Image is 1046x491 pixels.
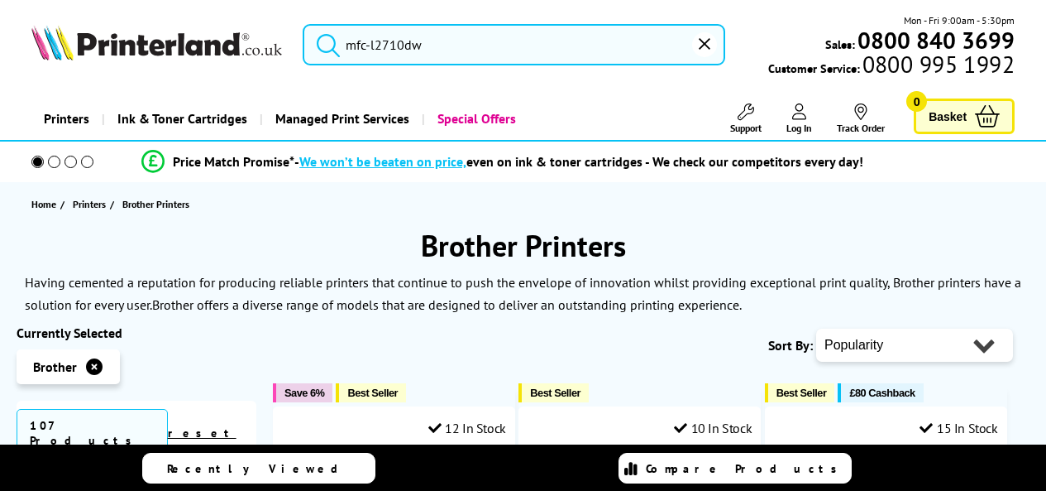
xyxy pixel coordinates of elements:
span: Price Match Promise* [173,153,294,170]
a: Log In [786,103,812,134]
li: modal_Promise [8,147,996,176]
span: 0800 995 1992 [860,56,1015,72]
a: Basket 0 [914,99,1015,134]
span: Customer Service: [768,56,1015,76]
img: Printerland Logo [31,25,282,60]
span: Compare Products [646,461,846,476]
a: reset filters [168,426,245,457]
button: Best Seller [518,383,589,402]
h1: Brother Printers [17,226,1029,265]
a: Managed Print Services [260,98,422,140]
span: Support [730,122,762,134]
button: Save 6% [273,383,332,402]
span: Printers [73,195,106,213]
div: Currently Selected [17,325,256,341]
span: Sales: [825,36,855,52]
a: Special Offers [422,98,528,140]
button: Best Seller [765,383,835,402]
a: 0800 840 3699 [855,32,1015,48]
b: 0800 840 3699 [857,25,1015,55]
span: Mon - Fri 9:00am - 5:30pm [904,12,1015,28]
span: Brother [33,359,77,375]
a: Support [730,103,762,134]
input: Sea [303,24,725,65]
a: Printerland Logo [31,25,282,64]
div: 10 In Stock [674,420,752,436]
span: 0 [906,91,927,112]
a: Track Order [837,103,885,134]
div: 12 In Stock [428,420,506,436]
a: Compare Products [619,453,852,484]
a: Home [31,195,60,213]
span: We won’t be beaten on price, [299,153,466,170]
span: Save 6% [284,387,324,399]
div: 15 In Stock [919,420,997,436]
span: Ink & Toner Cartridges [117,98,247,140]
a: Recently Viewed [142,453,375,484]
span: Best Seller [776,387,827,399]
a: Printers [73,195,110,213]
a: Ink & Toner Cartridges [102,98,260,140]
div: - even on ink & toner cartridges - We check our competitors every day! [294,153,863,170]
span: 107 Products Found [17,409,168,472]
button: Best Seller [336,383,406,402]
span: Log In [786,122,812,134]
span: Basket [929,105,967,128]
span: £80 Cashback [849,387,915,399]
span: Recently Viewed [167,461,355,476]
button: £80 Cashback [838,383,923,402]
p: Having cemented a reputation for producing reliable printers that continue to push the envelope o... [25,274,1021,313]
span: Brother Printers [122,198,189,210]
span: Sort By: [768,337,813,354]
span: Best Seller [530,387,580,399]
a: Printers [31,98,102,140]
p: Brother offers a diverse range of models that are designed to deliver an outstanding printing exp... [152,296,742,313]
span: Best Seller [347,387,398,399]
